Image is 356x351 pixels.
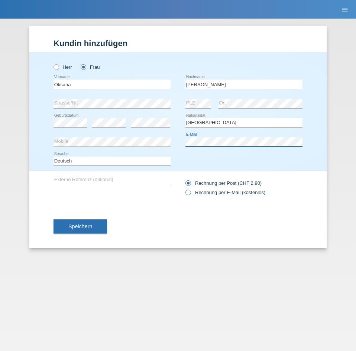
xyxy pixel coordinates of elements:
label: Herr [54,64,72,70]
span: Speichern [68,223,92,229]
button: Speichern [54,219,107,234]
label: Rechnung per E-Mail (kostenlos) [185,190,265,195]
input: Rechnung per Post (CHF 2.90) [185,180,190,190]
input: Frau [81,64,85,69]
a: menu [337,7,352,12]
label: Rechnung per Post (CHF 2.90) [185,180,262,186]
input: Rechnung per E-Mail (kostenlos) [185,190,190,199]
label: Frau [81,64,100,70]
i: menu [341,6,349,13]
input: Herr [54,64,58,69]
h1: Kundin hinzufügen [54,39,302,48]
